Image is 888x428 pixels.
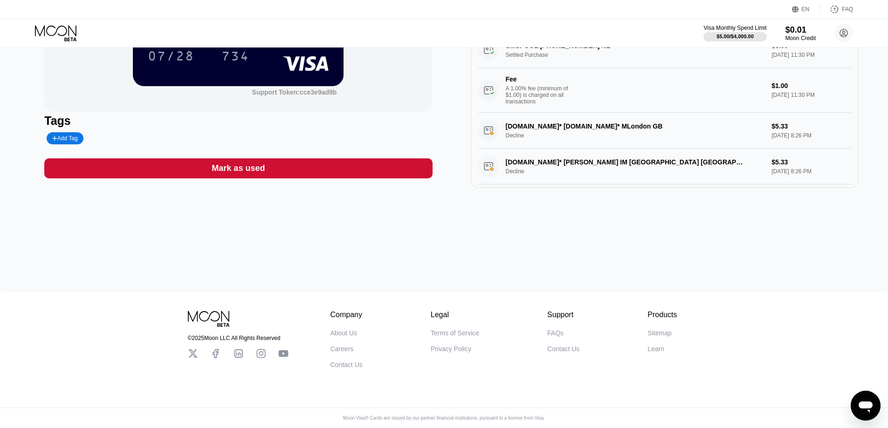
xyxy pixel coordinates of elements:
[547,329,564,337] div: FAQs
[785,25,816,41] div: $0.01Moon Credit
[792,5,820,14] div: EN
[851,391,881,421] iframe: Button to launch messaging window, conversation in progress
[506,75,571,83] div: Fee
[647,345,664,353] div: Learn
[771,82,851,89] div: $1.00
[44,158,432,178] div: Mark as used
[431,345,471,353] div: Privacy Policy
[214,44,256,68] div: 734
[330,361,363,368] div: Contact Us
[330,329,358,337] div: About Us
[330,345,354,353] div: Careers
[47,132,83,144] div: Add Tag
[785,35,816,41] div: Moon Credit
[785,25,816,35] div: $0.01
[141,44,201,68] div: 07/28
[647,311,677,319] div: Products
[842,6,853,13] div: FAQ
[716,34,754,39] div: $5.00 / $4,000.00
[431,329,479,337] div: Terms of Service
[252,88,337,96] div: Support Token:cce3e9ad9b
[330,311,363,319] div: Company
[647,329,671,337] div: Sitemap
[506,85,576,105] div: A 1.00% fee (minimum of $1.00) is charged on all transactions
[478,68,851,113] div: FeeA 1.00% fee (minimum of $1.00) is charged on all transactions$1.00[DATE] 11:30 PM
[771,92,851,98] div: [DATE] 11:30 PM
[820,5,853,14] div: FAQ
[188,335,289,341] div: © 2025 Moon LLC All Rights Reserved
[148,50,194,65] div: 07/28
[547,345,579,353] div: Contact Us
[52,135,77,142] div: Add Tag
[336,415,552,421] div: Moon Visa® Cards are issued by our partner financial institutions, pursuant to a license from Visa.
[212,163,265,174] div: Mark as used
[802,6,810,13] div: EN
[221,50,249,65] div: 734
[44,114,432,128] div: Tags
[547,311,579,319] div: Support
[703,25,766,41] div: Visa Monthly Spend Limit$5.00/$4,000.00
[431,311,479,319] div: Legal
[252,88,337,96] div: Support Token: cce3e9ad9b
[703,25,766,31] div: Visa Monthly Spend Limit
